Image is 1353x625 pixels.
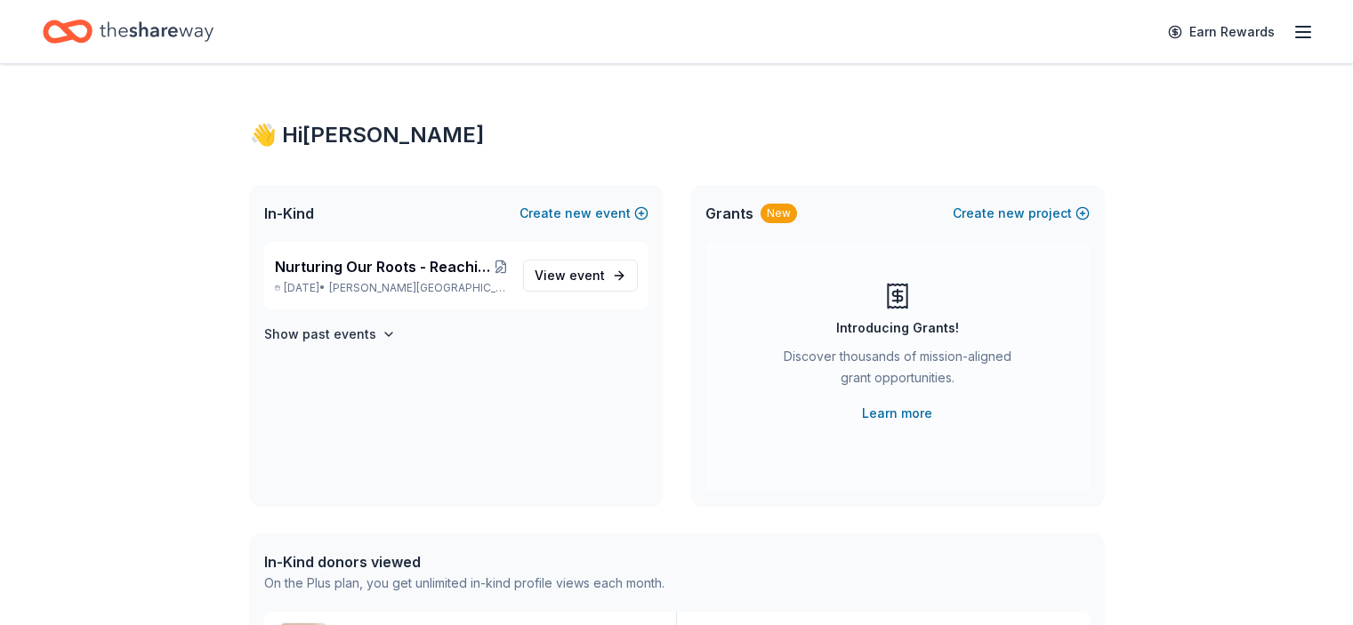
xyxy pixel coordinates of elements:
div: New [761,204,797,223]
a: View event [523,260,638,292]
button: Createnewproject [953,203,1090,224]
p: [DATE] • [275,281,509,295]
div: Introducing Grants! [836,317,959,339]
div: On the Plus plan, you get unlimited in-kind profile views each month. [264,573,664,594]
span: new [998,203,1025,224]
span: Grants [705,203,753,224]
span: [PERSON_NAME][GEOGRAPHIC_DATA][PERSON_NAME], [GEOGRAPHIC_DATA] [329,281,509,295]
h4: Show past events [264,324,376,345]
span: event [569,268,605,283]
div: In-Kind donors viewed [264,551,664,573]
a: Learn more [862,403,932,424]
a: Home [43,11,213,52]
button: Createnewevent [519,203,648,224]
button: Show past events [264,324,396,345]
div: 👋 Hi [PERSON_NAME] [250,121,1104,149]
div: Discover thousands of mission-aligned grant opportunities. [777,346,1019,396]
a: Earn Rewards [1157,16,1285,48]
span: Nurturing Our Roots - Reaching for the Sky Dougbe River School Gala 2025 [275,256,494,277]
span: new [565,203,592,224]
span: In-Kind [264,203,314,224]
span: View [535,265,605,286]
